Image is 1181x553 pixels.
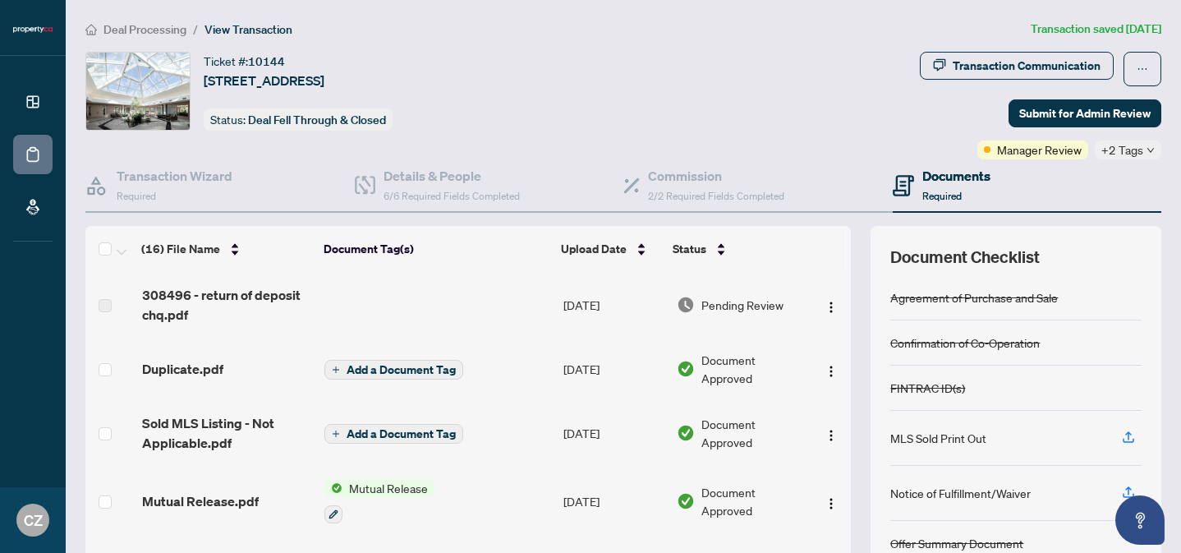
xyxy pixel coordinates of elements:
img: Document Status [677,492,695,510]
span: Required [922,190,962,202]
span: Mutual Release.pdf [142,491,259,511]
img: Status Icon [324,479,342,497]
span: plus [332,430,340,438]
button: Add a Document Tag [324,359,463,380]
li: / [193,20,198,39]
button: Logo [818,356,844,382]
span: View Transaction [204,22,292,37]
span: 2/2 Required Fields Completed [648,190,784,202]
h4: Documents [922,166,990,186]
span: Submit for Admin Review [1019,100,1151,127]
img: Document Status [677,296,695,314]
span: 6/6 Required Fields Completed [384,190,520,202]
span: down [1147,146,1155,154]
th: (16) File Name [135,226,317,272]
div: FINTRAC ID(s) [890,379,965,397]
div: Ticket #: [204,52,285,71]
button: Transaction Communication [920,52,1114,80]
div: Transaction Communication [953,53,1101,79]
button: Add a Document Tag [324,424,463,444]
span: Document Approved [701,483,805,519]
span: 308496 - return of deposit chq.pdf [142,285,311,325]
span: Pending Review [701,296,784,314]
span: Add a Document Tag [347,428,456,440]
button: Status IconMutual Release [324,479,434,523]
span: Upload Date [561,240,627,258]
button: Submit for Admin Review [1009,99,1161,127]
div: Confirmation of Co-Operation [890,334,1040,352]
button: Logo [818,292,844,318]
article: Transaction saved [DATE] [1031,20,1161,39]
td: [DATE] [557,466,670,537]
span: Duplicate.pdf [142,359,223,379]
span: +2 Tags [1101,141,1143,159]
span: (16) File Name [141,240,220,258]
button: Open asap [1115,495,1165,545]
div: Status: [204,108,393,131]
span: Document Checklist [890,246,1040,269]
h4: Commission [648,166,784,186]
span: Manager Review [997,141,1082,159]
span: Mutual Release [342,479,434,497]
img: Logo [825,497,838,510]
span: Required [117,190,156,202]
img: Logo [825,301,838,314]
h4: Transaction Wizard [117,166,232,186]
span: ellipsis [1137,63,1148,75]
span: Status [673,240,706,258]
span: Deal Processing [103,22,186,37]
button: Add a Document Tag [324,423,463,445]
td: [DATE] [557,400,670,466]
button: Logo [818,420,844,446]
span: [STREET_ADDRESS] [204,71,324,90]
th: Document Tag(s) [317,226,554,272]
th: Status [666,226,806,272]
span: CZ [24,509,43,532]
span: Sold MLS Listing - Not Applicable.pdf [142,413,311,453]
span: Add a Document Tag [347,364,456,376]
td: [DATE] [557,272,670,338]
h4: Details & People [384,166,520,186]
img: Logo [825,365,838,378]
div: Agreement of Purchase and Sale [890,288,1058,306]
img: Document Status [677,424,695,442]
span: Document Approved [701,415,805,451]
div: Notice of Fulfillment/Waiver [890,484,1031,502]
div: Offer Summary Document [890,534,1023,552]
div: MLS Sold Print Out [890,429,986,447]
span: plus [332,366,340,374]
img: Logo [825,429,838,442]
img: logo [13,25,53,35]
td: [DATE] [557,338,670,400]
button: Logo [818,488,844,514]
img: Document Status [677,360,695,378]
img: IMG-C12343779_1.jpg [86,53,190,130]
span: home [85,24,97,35]
span: Document Approved [701,351,805,387]
th: Upload Date [554,226,667,272]
span: 10144 [248,54,285,69]
button: Add a Document Tag [324,360,463,380]
span: Deal Fell Through & Closed [248,113,386,127]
